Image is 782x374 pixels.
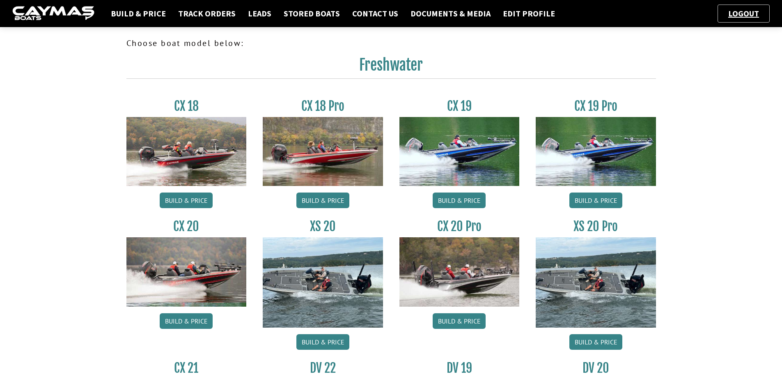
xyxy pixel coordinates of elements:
[296,193,349,208] a: Build & Price
[399,99,520,114] h3: CX 19
[433,313,486,329] a: Build & Price
[569,193,622,208] a: Build & Price
[126,37,656,49] p: Choose boat model below:
[126,56,656,79] h2: Freshwater
[536,219,656,234] h3: XS 20 Pro
[569,334,622,350] a: Build & Price
[263,117,383,186] img: CX-18SS_thumbnail.jpg
[399,117,520,186] img: CX19_thumbnail.jpg
[536,237,656,327] img: XS_20_resized.jpg
[160,313,213,329] a: Build & Price
[724,8,763,18] a: Logout
[348,8,402,19] a: Contact Us
[536,117,656,186] img: CX19_thumbnail.jpg
[107,8,170,19] a: Build & Price
[126,219,247,234] h3: CX 20
[263,219,383,234] h3: XS 20
[296,334,349,350] a: Build & Price
[263,99,383,114] h3: CX 18 Pro
[399,219,520,234] h3: CX 20 Pro
[280,8,344,19] a: Stored Boats
[12,6,94,21] img: caymas-dealer-connect-2ed40d3bc7270c1d8d7ffb4b79bf05adc795679939227970def78ec6f6c03838.gif
[536,99,656,114] h3: CX 19 Pro
[160,193,213,208] a: Build & Price
[263,237,383,327] img: XS_20_resized.jpg
[406,8,495,19] a: Documents & Media
[433,193,486,208] a: Build & Price
[126,99,247,114] h3: CX 18
[499,8,559,19] a: Edit Profile
[244,8,275,19] a: Leads
[399,237,520,306] img: CX-20Pro_thumbnail.jpg
[126,237,247,306] img: CX-20_thumbnail.jpg
[174,8,240,19] a: Track Orders
[126,117,247,186] img: CX-18S_thumbnail.jpg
